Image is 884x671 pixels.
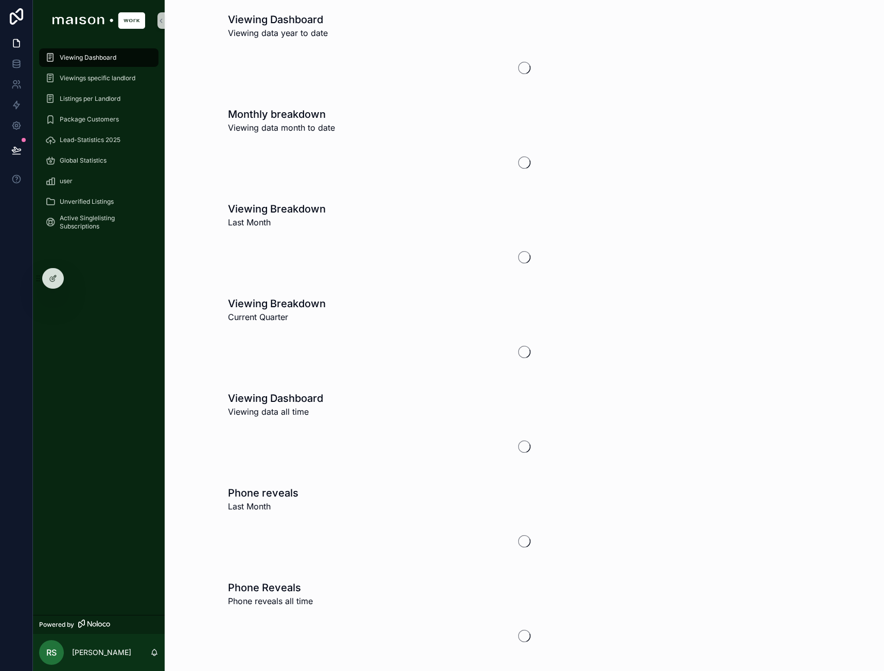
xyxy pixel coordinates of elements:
[39,172,158,190] a: user
[60,74,135,82] span: Viewings specific landlord
[33,41,165,245] div: scrollable content
[60,115,119,123] span: Package Customers
[228,27,328,39] span: Viewing data year to date
[228,486,298,500] h1: Phone reveals
[228,500,298,513] span: Last Month
[39,151,158,170] a: Global Statistics
[228,595,313,607] span: Phone reveals all time
[52,12,145,29] img: App logo
[228,311,326,323] span: Current Quarter
[228,121,335,134] span: Viewing data month to date
[60,198,114,206] span: Unverified Listings
[60,156,107,165] span: Global Statistics
[60,54,116,62] span: Viewing Dashboard
[33,615,165,634] a: Powered by
[39,192,158,211] a: Unverified Listings
[60,95,120,103] span: Listings per Landlord
[228,12,328,27] h1: Viewing Dashboard
[39,131,158,149] a: Lead-Statistics 2025
[39,110,158,129] a: Package Customers
[72,647,131,658] p: [PERSON_NAME]
[228,391,323,405] h1: Viewing Dashboard
[39,621,74,629] span: Powered by
[60,136,120,144] span: Lead-Statistics 2025
[60,214,148,231] span: Active Singlelisting Subscriptions
[228,405,323,418] span: Viewing data all time
[228,216,326,228] span: Last Month
[228,580,313,595] h1: Phone Reveals
[39,213,158,232] a: Active Singlelisting Subscriptions
[228,296,326,311] h1: Viewing Breakdown
[228,107,335,121] h1: Monthly breakdown
[39,48,158,67] a: Viewing Dashboard
[228,202,326,216] h1: Viewing Breakdown
[46,646,57,659] span: RS
[60,177,73,185] span: user
[39,69,158,87] a: Viewings specific landlord
[39,90,158,108] a: Listings per Landlord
